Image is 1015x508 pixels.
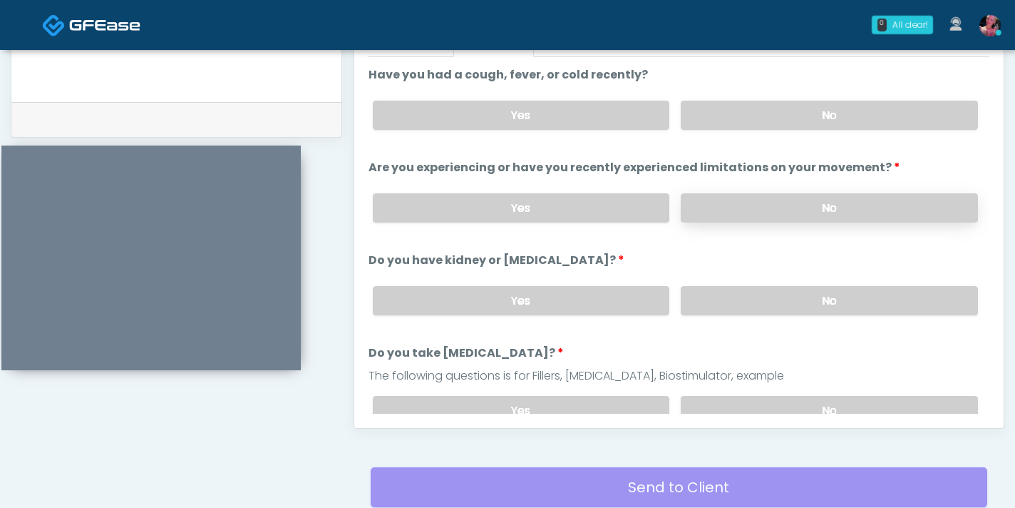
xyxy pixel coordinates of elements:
label: Do you take [MEDICAL_DATA]? [369,345,564,362]
label: No [681,286,978,315]
label: Yes [373,101,670,130]
button: Open LiveChat chat widget [11,6,54,49]
label: No [681,396,978,425]
img: Docovia [42,14,66,37]
a: Docovia [42,1,140,48]
label: Do you have kidney or [MEDICAL_DATA]? [369,252,624,269]
label: No [681,101,978,130]
img: Docovia [69,18,140,32]
label: Yes [373,286,670,315]
label: Yes [373,396,670,425]
label: Have you had a cough, fever, or cold recently? [369,66,648,83]
div: 0 [877,19,887,31]
div: The following questions is for Fillers, [MEDICAL_DATA], Biostimulator, example [369,367,989,385]
label: Are you experiencing or have you recently experienced limitations on your movement? [369,159,900,176]
a: 0 All clear! [863,10,942,40]
img: Lindsey Morgan [979,15,1001,36]
div: All clear! [892,19,927,31]
label: No [681,193,978,223]
label: Yes [373,193,670,223]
